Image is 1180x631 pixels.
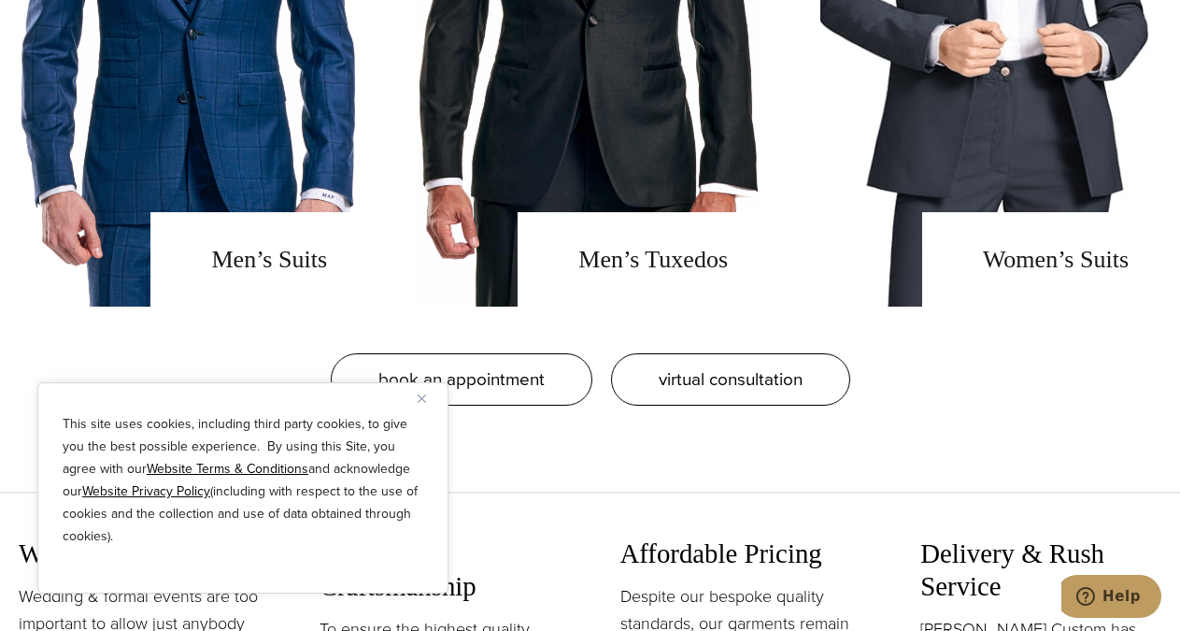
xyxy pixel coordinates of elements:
h3: Delivery & Rush Service [920,538,1161,602]
button: Close [418,387,440,409]
span: book an appointment [378,366,545,393]
a: Website Privacy Policy [82,481,210,501]
iframe: Opens a widget where you can chat to one of our agents [1061,575,1161,622]
a: Website Terms & Conditions [147,459,308,479]
p: This site uses cookies, including third party cookies, to give you the best possible experience. ... [63,413,423,548]
a: virtual consultation [611,353,850,406]
span: virtual consultation [659,366,803,393]
a: book an appointment [331,353,592,406]
img: Close [418,394,426,403]
h3: Affordable Pricing [620,538,861,570]
h3: Wedding Garments [19,538,260,570]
